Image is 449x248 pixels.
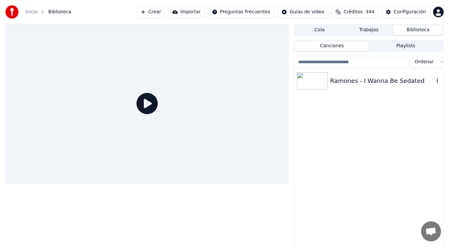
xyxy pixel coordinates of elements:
img: youka [5,5,19,19]
button: Cola [295,25,344,35]
span: Biblioteca [48,9,71,15]
button: Configuración [381,6,430,18]
a: Inicio [25,9,38,15]
span: Créditos [343,9,363,15]
span: 344 [365,9,374,15]
button: Importar [168,6,205,18]
button: Crear [136,6,165,18]
span: Ordenar [415,59,434,65]
button: Trabajos [344,25,393,35]
button: Biblioteca [393,25,443,35]
button: Canciones [295,41,369,51]
button: Preguntas Frecuentes [208,6,275,18]
button: Créditos344 [331,6,379,18]
div: Configuración [394,9,426,15]
div: Ramones - I Wanna Be Sedated [330,76,434,86]
button: Playlists [369,41,443,51]
nav: breadcrumb [25,9,71,15]
button: Guías de video [277,6,329,18]
div: Chat abierto [421,221,441,241]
